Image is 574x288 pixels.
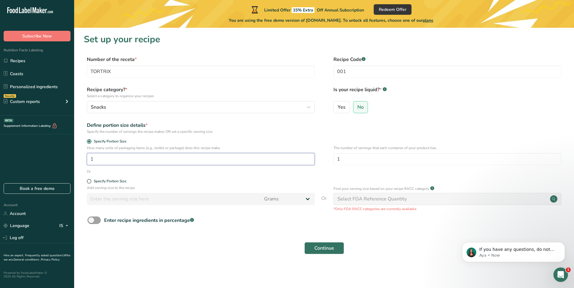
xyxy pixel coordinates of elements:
div: Specify the number of servings the recipe makes OR set a specific serving size [87,129,315,134]
font: Recipe Code [333,56,362,63]
button: Continue [304,242,344,254]
span: Specify Portion Size [91,139,126,144]
a: General conditions . [13,258,41,262]
font: IS [59,222,63,229]
input: Enter your recipe code here [333,66,561,78]
iframe: Intercom notifications mensaje [453,229,574,272]
div: Novelty [4,94,16,98]
font: Log off [10,235,24,241]
p: How many units of packaging items (e.g., bottle or package) does this recipe make. [87,145,315,151]
font: Enter recipe ingredients in percentage [104,217,190,224]
font: Account [10,210,26,217]
button: Snacks [87,101,315,113]
button: Redeem Offer [374,4,412,15]
span: plans [423,18,433,23]
span: 1 [566,267,571,272]
font: Custom reports [10,98,40,105]
span: 15% Extra [292,7,314,13]
a: Frequently asked questions. [25,253,64,258]
font: Define portion size details [87,122,146,129]
button: Subscribe Now [4,31,71,41]
input: Type the name of your recipe here [87,66,315,78]
a: Who we are. [4,253,71,262]
p: The number of servings that each container of your product has. [333,145,561,151]
span: No [357,104,364,110]
a: Hire an expert. [4,253,24,258]
p: Select a category to organize your recipes [87,93,315,99]
font: Is your recipe liquid? [333,86,379,93]
div: BETA [4,119,13,122]
p: Add serving size to the recipe. [87,185,315,190]
div: Or [87,169,91,174]
div: Select FDA Reference Quantity [337,195,407,203]
span: Snacks [91,104,106,111]
font: Recipes [10,58,25,64]
font: Language [10,222,29,229]
span: Redeem Offer [379,6,406,13]
font: Coasts [10,71,23,77]
font: Number of the receta [87,56,135,63]
h1: Set up your recipe [84,33,564,46]
font: Recipe category? [87,86,125,93]
a: Privacy Policy [41,258,60,262]
a: Book a free demo [4,183,71,194]
input: Enter the serving size here [87,193,261,205]
span: Off Annual Subscription [317,7,364,13]
iframe: Intercom live chat [553,267,568,282]
font: You are using the free demo version of [DOMAIN_NAME]. To unlock all features, choose one of our [229,18,433,23]
span: Yes [338,104,346,110]
font: Supplement Information Labeling [4,124,51,128]
span: Subscribe Now [22,33,52,39]
font: Limited Offer [264,7,364,13]
font: Personalized ingredients [10,84,58,90]
div: Powered by FoodLabelMaker © 2025 All Rights Reserved [4,271,71,278]
p: *Only FDA RACC categories are currently available [333,206,561,212]
p: Find your serving size based on your recipe RACC category [333,186,429,191]
span: Or [321,195,327,212]
span: Continue [314,245,334,252]
div: Specify Portion Size [94,179,126,184]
